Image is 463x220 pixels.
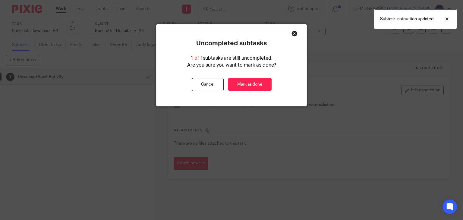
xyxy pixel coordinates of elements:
[228,78,272,91] a: Mark as done
[291,30,298,36] div: Close this dialog window
[192,78,224,91] button: Cancel
[187,62,276,69] p: Are you sure you want to mark as done?
[196,39,267,47] p: Uncompleted subtasks
[191,55,272,62] p: subtasks are still uncompleted.
[191,56,203,61] span: 1 of 1
[380,16,434,22] p: Subtask instruction updated.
